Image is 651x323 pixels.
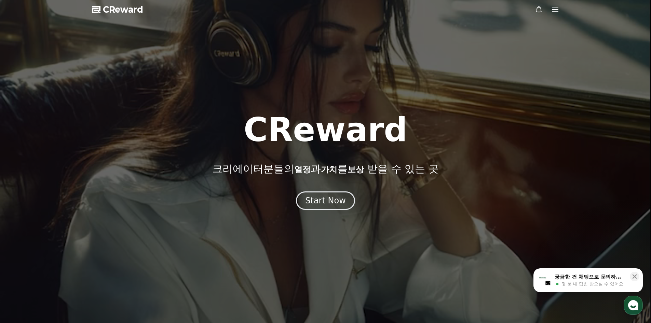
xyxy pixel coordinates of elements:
[296,191,355,210] button: Start Now
[212,163,438,175] p: 크리에이터분들의 과 를 받을 수 있는 곳
[305,195,346,206] div: Start Now
[348,165,364,174] span: 보상
[294,165,311,174] span: 열정
[296,198,355,205] a: Start Now
[103,4,143,15] span: CReward
[244,113,407,146] h1: CReward
[92,4,143,15] a: CReward
[321,165,337,174] span: 가치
